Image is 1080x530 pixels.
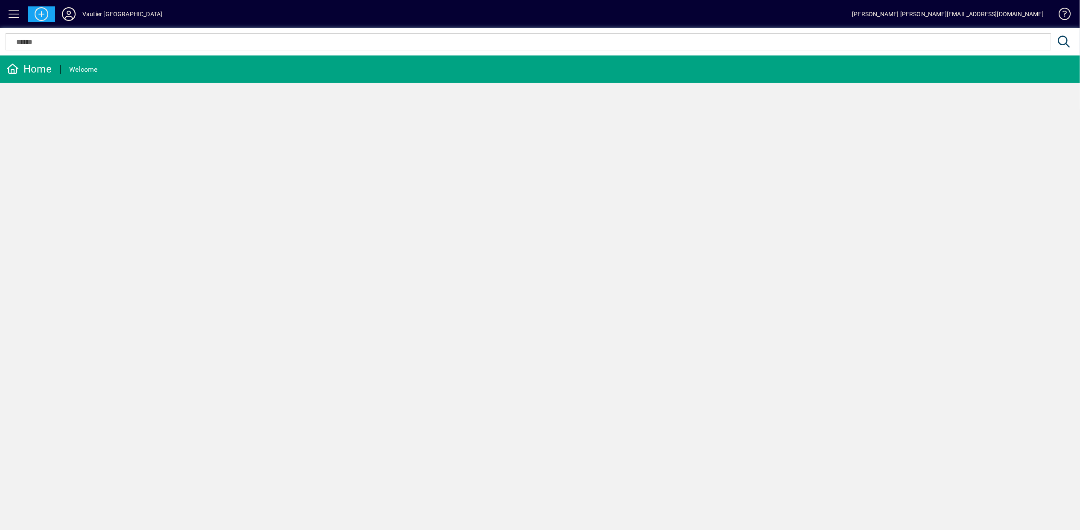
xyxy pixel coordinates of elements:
div: Vautier [GEOGRAPHIC_DATA] [82,7,162,21]
div: [PERSON_NAME] [PERSON_NAME][EMAIL_ADDRESS][DOMAIN_NAME] [852,7,1044,21]
a: Knowledge Base [1052,2,1069,29]
button: Add [28,6,55,22]
div: Home [6,62,52,76]
button: Profile [55,6,82,22]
